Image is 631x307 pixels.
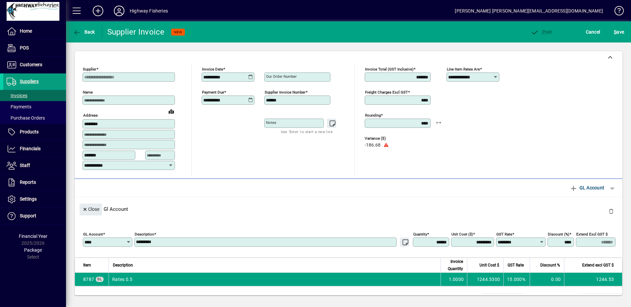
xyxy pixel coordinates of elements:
[20,45,29,50] span: POS
[83,90,93,95] mat-label: Name
[3,90,66,101] a: Invoices
[66,26,102,38] app-page-header-button: Back
[20,28,32,34] span: Home
[482,293,522,301] td: 0.00
[365,143,381,148] span: -186.68
[83,276,94,283] span: Rates
[543,293,583,301] td: GST exclusive
[83,232,103,236] mat-label: GL Account
[583,293,622,301] td: 1244.53
[7,104,31,109] span: Payments
[107,27,165,37] div: Supplier Invoice
[531,29,552,35] span: ost
[174,30,182,34] span: NEW
[266,120,276,125] mat-label: Notes
[542,29,545,35] span: P
[566,182,608,194] button: GL Account
[436,293,482,301] td: Freight (excl GST)
[265,90,306,95] mat-label: Supplier invoice number
[266,74,297,79] mat-label: Our order number
[365,113,381,118] mat-label: Rounding
[80,204,102,215] button: Close
[530,273,564,286] td: 0.00
[82,204,99,215] span: Close
[24,247,42,253] span: Package
[3,101,66,112] a: Payments
[166,106,177,117] a: View on map
[83,262,91,269] span: Item
[20,180,36,185] span: Reports
[610,1,623,23] a: Knowledge Base
[548,232,569,236] mat-label: Discount (%)
[455,6,603,16] div: [PERSON_NAME] [PERSON_NAME][EMAIL_ADDRESS][DOMAIN_NAME]
[576,232,608,236] mat-label: Extend excl GST $
[113,262,133,269] span: Description
[3,23,66,40] a: Home
[584,26,602,38] button: Cancel
[3,174,66,191] a: Reports
[87,5,109,17] button: Add
[97,277,102,281] span: GL
[586,27,600,37] span: Cancel
[451,232,473,236] mat-label: Unit Cost ($)
[20,79,39,84] span: Suppliers
[109,273,441,286] td: Rates 0.5
[19,234,48,239] span: Financial Year
[508,262,524,269] span: GST Rate
[3,124,66,140] a: Products
[3,57,66,73] a: Customers
[20,146,41,151] span: Financials
[73,29,95,35] span: Back
[202,90,224,95] mat-label: Payment due
[603,204,619,219] button: Delete
[614,27,624,37] span: ave
[3,208,66,224] a: Support
[3,112,66,124] a: Purchase Orders
[202,67,223,71] mat-label: Invoice date
[614,29,616,35] span: S
[612,26,626,38] button: Save
[20,163,30,168] span: Staff
[20,196,37,202] span: Settings
[3,141,66,157] a: Financials
[71,26,97,38] button: Back
[130,6,168,16] div: Highway Fisheries
[135,232,154,236] mat-label: Description
[365,90,408,95] mat-label: Freight charges excl GST
[529,26,554,38] button: Post
[7,93,27,98] span: Invoices
[540,262,560,269] span: Discount %
[20,62,42,67] span: Customers
[441,273,467,286] td: 1.0000
[75,197,622,221] div: Gl Account
[413,232,427,236] mat-label: Quantity
[3,157,66,174] a: Staff
[603,208,619,214] app-page-header-button: Delete
[445,258,463,272] span: Invoice Quantity
[496,232,512,236] mat-label: GST rate
[7,115,45,121] span: Purchase Orders
[78,206,104,212] app-page-header-button: Close
[109,5,130,17] button: Profile
[467,273,503,286] td: 1244.5300
[3,191,66,208] a: Settings
[20,213,36,218] span: Support
[570,182,604,193] span: GL Account
[365,67,414,71] mat-label: Invoice Total (GST inclusive)
[83,67,96,71] mat-label: Supplier
[365,136,404,141] span: Variance ($)
[20,129,39,134] span: Products
[281,128,333,135] mat-hint: Use 'Enter' to start a new line
[3,40,66,56] a: POS
[503,273,530,286] td: 15.000%
[564,273,622,286] td: 1244.53
[582,262,614,269] span: Extend excl GST $
[480,262,499,269] span: Unit Cost $
[447,67,480,71] mat-label: Line item rates are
